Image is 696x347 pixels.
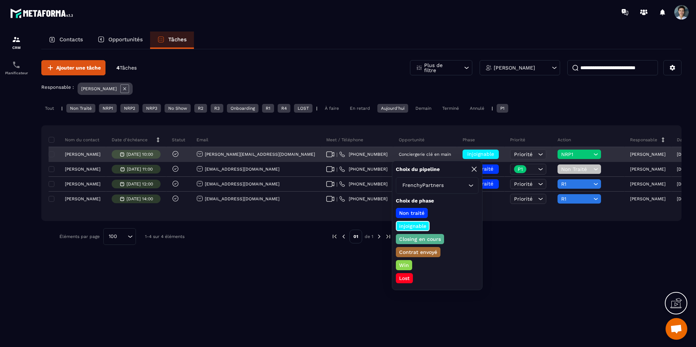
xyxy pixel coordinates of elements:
[127,181,153,187] p: [DATE] 12:00
[365,234,373,239] p: de 1
[339,181,388,187] a: [PHONE_NUMBER]
[2,55,31,80] a: schedulerschedulerPlanificateur
[81,86,117,91] p: [PERSON_NAME]
[518,167,523,172] p: P1
[108,36,143,43] p: Opportunités
[510,137,525,143] p: Priorité
[211,104,223,113] div: R3
[321,104,343,113] div: À faire
[401,181,445,189] span: FrenchyPartners
[278,104,290,113] div: R4
[106,233,120,241] span: 100
[561,151,592,157] span: NRP1
[116,64,137,71] p: 4
[398,222,427,230] p: injoignable
[12,60,21,69] img: scheduler
[120,104,139,113] div: NRP2
[399,152,451,157] p: Conciergerie clé en main
[376,233,382,240] img: next
[336,196,337,202] span: |
[120,233,126,241] input: Search for option
[514,196,533,202] span: Priorité
[346,104,374,113] div: En retard
[339,151,388,157] a: [PHONE_NUMBER]
[336,152,337,157] span: |
[99,104,117,113] div: NRP1
[561,181,592,187] span: R1
[65,167,100,172] p: [PERSON_NAME]
[41,60,105,75] button: Ajouter une tâche
[194,104,207,113] div: R2
[463,137,475,143] p: Phase
[494,65,535,70] p: [PERSON_NAME]
[61,106,63,111] p: |
[59,234,100,239] p: Éléments par page
[377,104,408,113] div: Aujourd'hui
[385,233,391,240] img: next
[339,166,388,172] a: [PHONE_NUMBER]
[2,46,31,50] p: CRM
[127,167,153,172] p: [DATE] 11:00
[172,137,185,143] p: Statut
[412,104,435,113] div: Demain
[336,167,337,172] span: |
[196,137,208,143] p: Email
[41,104,58,113] div: Tout
[424,63,456,73] p: Plus de filtre
[56,64,101,71] span: Ajouter une tâche
[630,181,666,187] p: [PERSON_NAME]
[127,152,153,157] p: [DATE] 10:00
[445,181,467,189] input: Search for option
[142,104,161,113] div: NRP3
[326,137,363,143] p: Meet / Téléphone
[262,104,274,113] div: R1
[336,181,337,187] span: |
[65,181,100,187] p: [PERSON_NAME]
[65,196,100,201] p: [PERSON_NAME]
[339,196,388,202] a: [PHONE_NUMBER]
[396,177,478,194] div: Search for option
[331,233,338,240] img: prev
[120,65,137,71] span: Tâches
[398,275,411,282] p: Lost
[10,7,75,20] img: logo
[561,166,592,172] span: Non Traité
[12,35,21,44] img: formation
[666,318,687,340] div: Ouvrir le chat
[2,30,31,55] a: formationformationCRM
[316,106,318,111] p: |
[561,196,592,202] span: R1
[558,137,571,143] p: Action
[41,32,90,49] a: Contacts
[294,104,312,113] div: LOST
[165,104,191,113] div: No Show
[439,104,463,113] div: Terminé
[492,106,493,111] p: |
[514,151,533,157] span: Priorité
[497,104,508,113] div: P1
[103,228,136,245] div: Search for option
[127,196,153,201] p: [DATE] 14:00
[65,152,100,157] p: [PERSON_NAME]
[168,36,187,43] p: Tâches
[340,233,347,240] img: prev
[630,196,666,201] p: [PERSON_NAME]
[396,197,478,204] p: Choix de phase
[467,151,494,157] span: injoignable
[90,32,150,49] a: Opportunités
[399,137,424,143] p: Opportunité
[2,71,31,75] p: Planificateur
[112,137,148,143] p: Date d’échéance
[396,166,440,173] p: Choix du pipeline
[227,104,258,113] div: Onboarding
[150,32,194,49] a: Tâches
[398,248,438,256] p: Contrat envoyé
[630,152,666,157] p: [PERSON_NAME]
[630,167,666,172] p: [PERSON_NAME]
[398,235,442,243] p: Closing en cours
[398,262,410,269] p: Win
[466,104,488,113] div: Annulé
[50,137,99,143] p: Nom du contact
[66,104,95,113] div: Non Traité
[41,84,74,90] p: Responsable :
